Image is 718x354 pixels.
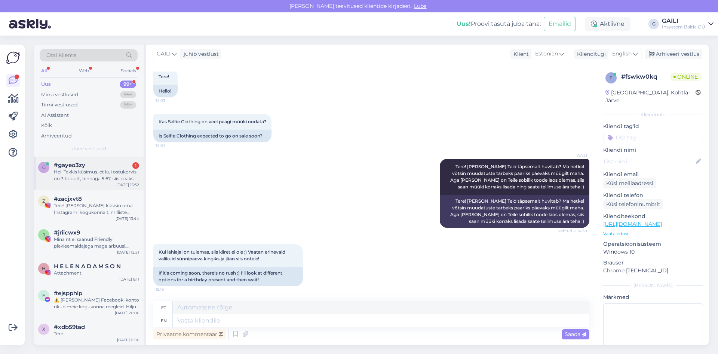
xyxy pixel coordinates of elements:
span: Tere! [PERSON_NAME] Teid täpsemalt huvitab? Ma hetkel võtsin muudatuste tarbeks paariks päevaks m... [450,164,585,190]
div: juhib vestlust [181,50,219,58]
span: English [612,50,632,58]
span: Nähtud ✓ 14:30 [558,228,587,234]
div: ⚠️ [PERSON_NAME] Facebooki konto rikub meie kogukonna reegleid. Hiljuti on meie süsteem saanud ka... [54,297,139,310]
span: H [42,266,46,271]
div: Tere [54,330,139,337]
div: Küsi telefoninumbrit [603,199,663,209]
span: Online [671,73,701,81]
div: Aktiivne [585,17,630,31]
div: Proovi tasuta juba täna: [457,19,541,28]
div: Attachment [54,270,139,276]
span: Kui lähiajal on tulemas, siis kiiret ei ole :) Vaatan erinevaid valikuid sünnipäeva kingiks ja jä... [159,249,286,261]
div: Tere! [PERSON_NAME] küsisin oma Instagrami kogukonnalt, milliste poodidega nad enim sooviksid, et... [54,202,139,216]
div: Is Selfie Clothing expected to go on sale soon? [153,130,271,142]
p: Chrome [TECHNICAL_ID] [603,267,703,275]
p: Kliendi tag'id [603,122,703,130]
span: z [42,198,45,204]
div: et [161,301,166,314]
a: [URL][DOMAIN_NAME] [603,221,662,227]
div: 99+ [120,81,136,88]
p: Brauser [603,259,703,267]
div: 99+ [120,91,136,99]
span: #jriicwx9 [54,229,80,236]
div: [PERSON_NAME] [603,282,703,289]
div: Web [77,66,90,76]
span: #xdb59tad [54,324,85,330]
div: # fswkw0kq [621,72,671,81]
p: Kliendi nimi [603,146,703,154]
div: Mina nt ei saanud Friendly plekieemaldajaga maga arbuusi. Kohe lasin [PERSON_NAME]. Aga selle tei... [54,236,139,249]
div: 99+ [120,101,136,109]
div: Kõik [41,122,52,129]
p: Kliendi telefon [603,191,703,199]
p: Klienditeekond [603,212,703,220]
div: [DATE] 8:11 [119,276,139,282]
button: Emailid [544,17,576,31]
span: Estonian [535,50,558,58]
span: Kas Selfie Clothing on veel peagi müüki oodata? [159,119,266,124]
div: Arhiveeri vestlus [645,49,702,59]
div: [DATE] 15:32 [116,182,139,188]
div: Kliendi info [603,111,703,118]
img: Askly Logo [6,51,20,65]
div: If it's coming soon, there's no rush :) I'll look at different options for a birthday present and... [153,267,303,286]
p: Kliendi email [603,170,703,178]
span: Luba [412,3,429,9]
div: [DATE] 12:51 [117,249,139,255]
span: 14:04 [156,143,184,148]
div: Klienditugi [574,50,606,58]
div: AI Assistent [41,112,69,119]
div: Küsi meiliaadressi [603,178,656,188]
p: Operatsioonisüsteem [603,240,703,248]
div: Hello! [153,85,178,97]
div: [DATE] 13:44 [116,216,139,221]
div: en [161,314,167,327]
div: Klient [510,50,529,58]
span: H E L E N A D A M S O N [54,263,121,270]
span: f [610,75,613,81]
div: G [648,19,659,29]
span: j [43,232,45,237]
div: GAILI [662,18,705,24]
p: Windows 10 [603,248,703,256]
p: Vaata edasi ... [603,230,703,237]
span: #zacjxvt8 [54,196,82,202]
span: Saada [565,331,586,338]
p: Märkmed [603,293,703,301]
span: Uued vestlused [71,145,106,152]
div: [DATE] 15:16 [117,337,139,343]
div: Hei! Tekkis küsimus, et kui ostukorvis on 3 toodet, hinnaga 5.67, siis peaks olema kogusumma 17.0... [54,169,139,182]
div: Minu vestlused [41,91,78,99]
div: Privaatne kommentaar [153,329,226,339]
input: Lisa tag [603,132,703,143]
span: e [42,293,45,298]
span: 15:19 [156,287,184,292]
div: Uus [41,81,51,88]
div: Insystem Baltic OÜ [662,24,705,30]
a: GAILIInsystem Baltic OÜ [662,18,714,30]
span: 14:03 [156,98,184,103]
div: All [40,66,48,76]
div: 1 [132,162,139,169]
span: g [42,164,46,170]
span: Otsi kliente [46,51,76,59]
div: [GEOGRAPHIC_DATA], Kohtla-Järve [605,89,696,105]
span: #gayeo3zy [54,162,85,169]
div: Socials [119,66,138,76]
span: x [42,326,45,332]
div: Arhiveeritud [41,132,72,140]
input: Lisa nimi [604,157,694,166]
span: GAILI [157,50,171,58]
div: Tiimi vestlused [41,101,78,109]
span: #ejspphlp [54,290,82,297]
span: Tere! [159,74,169,79]
div: Tere! [PERSON_NAME] Teid täpsemalt huvitab? Ma hetkel võtsin muudatuste tarbeks paariks päevaks m... [440,195,589,228]
b: Uus! [457,20,471,27]
span: GAILI [559,153,587,158]
div: [DATE] 20:06 [115,310,139,316]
